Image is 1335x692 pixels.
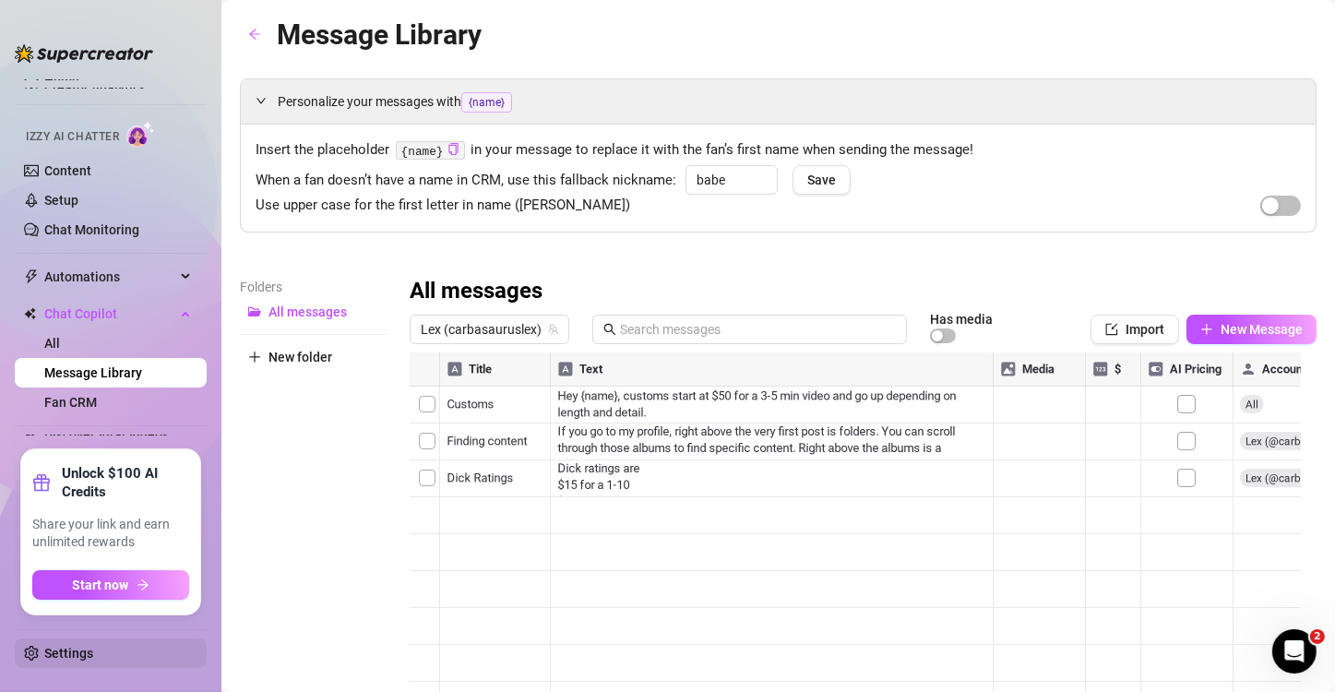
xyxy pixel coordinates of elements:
[396,141,465,161] code: {name}
[44,336,60,351] a: All
[277,13,482,56] article: Message Library
[256,139,1301,161] span: Insert the placeholder in your message to replace it with the fan’s first name when sending the m...
[461,92,512,113] span: {name}
[137,579,149,591] span: arrow-right
[410,277,542,306] h3: All messages
[44,427,169,442] a: Discover Viral Videos
[44,299,175,328] span: Chat Copilot
[248,28,261,41] span: arrow-left
[32,516,189,552] span: Share your link and earn unlimited rewards
[268,350,332,364] span: New folder
[44,646,93,661] a: Settings
[44,222,139,237] a: Chat Monitoring
[278,91,1301,113] span: Personalize your messages with
[44,262,175,292] span: Automations
[1221,322,1303,337] span: New Message
[447,143,459,155] span: copy
[44,73,79,88] a: Home
[807,173,836,187] span: Save
[44,73,192,102] a: Creator Analytics
[44,193,78,208] a: Setup
[44,163,91,178] a: Content
[620,319,896,340] input: Search messages
[44,89,135,103] a: Team Analytics
[1272,629,1317,674] iframe: Intercom live chat
[256,95,267,106] span: expanded
[62,464,189,501] strong: Unlock $100 AI Credits
[1310,629,1325,644] span: 2
[1091,315,1179,344] button: Import
[447,143,459,157] button: Click to Copy
[421,316,558,343] span: Lex (carbasauruslex)
[24,269,39,284] span: thunderbolt
[44,365,142,380] a: Message Library
[268,304,347,319] span: All messages
[793,165,851,195] button: Save
[603,323,616,336] span: search
[44,395,97,410] a: Fan CRM
[256,170,676,192] span: When a fan doesn’t have a name in CRM, use this fallback nickname:
[256,195,630,217] span: Use upper case for the first letter in name ([PERSON_NAME])
[26,128,119,146] span: Izzy AI Chatter
[32,570,189,600] button: Start nowarrow-right
[32,473,51,492] span: gift
[15,44,153,63] img: logo-BBDzfeDw.svg
[240,277,387,297] article: Folders
[240,342,387,372] button: New folder
[548,324,559,335] span: team
[930,314,993,325] article: Has media
[73,578,129,592] span: Start now
[1186,315,1317,344] button: New Message
[126,121,155,148] img: AI Chatter
[1126,322,1164,337] span: Import
[1105,323,1118,336] span: import
[1200,323,1213,336] span: plus
[24,307,36,320] img: Chat Copilot
[248,305,261,318] span: folder-open
[241,79,1316,124] div: Personalize your messages with{name}
[248,351,261,364] span: plus
[240,297,387,327] button: All messages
